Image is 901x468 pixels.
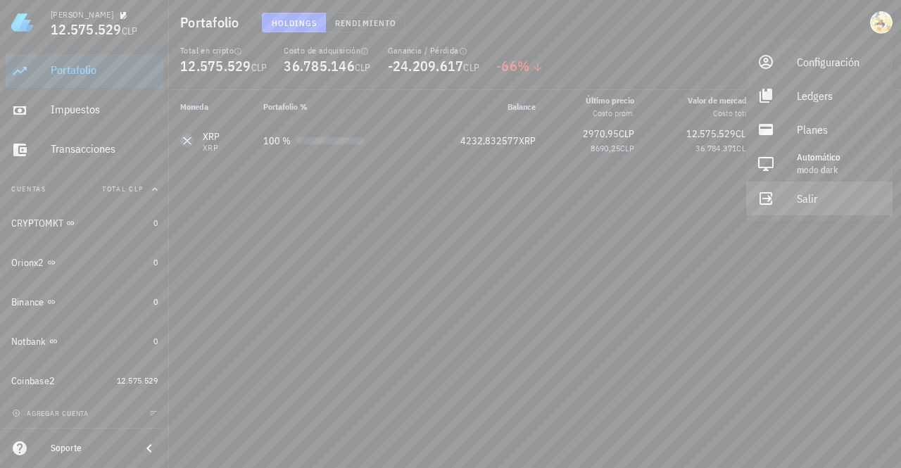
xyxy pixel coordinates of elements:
[388,45,480,56] div: Ganancia / Pérdida
[180,134,194,148] div: XRP-icon
[686,127,736,140] span: 12.575.529
[251,61,267,74] span: CLP
[263,101,308,112] span: Portafolio %
[51,443,130,454] div: Soporte
[51,142,158,156] div: Transacciones
[460,134,519,147] span: 4232,832577
[797,164,838,176] span: modo Dark
[6,54,163,88] a: Portafolio
[6,364,163,398] a: Coinbase2 12.575.529
[263,134,291,148] div: 100 %
[586,107,634,120] div: Costo prom.
[519,134,536,147] span: XRP
[797,152,881,163] div: Automático
[355,61,371,74] span: CLP
[15,409,89,418] span: agregar cuenta
[169,90,252,124] th: Moneda
[153,336,158,346] span: 0
[11,336,46,348] div: Notbank
[51,63,158,77] div: Portafolio
[153,217,158,228] span: 0
[8,406,95,420] button: agregar cuenta
[6,133,163,167] a: Transacciones
[688,107,751,120] div: Costo total
[620,143,634,153] span: CLP
[180,56,251,75] span: 12.575.529
[6,94,163,127] a: Impuestos
[51,20,122,39] span: 12.575.529
[203,129,220,144] div: XRP
[180,101,208,112] span: Moneda
[6,172,163,206] button: CuentasTotal CLP
[619,127,634,140] span: CLP
[6,246,163,279] a: Orionx2 0
[6,324,163,358] a: Notbank 0
[117,375,158,386] span: 12.575.529
[262,13,327,32] button: Holdings
[496,59,543,73] div: -66
[736,143,750,153] span: CLP
[797,115,881,144] div: Planes
[153,296,158,307] span: 0
[517,56,529,75] span: %
[508,101,536,112] span: Balance
[870,11,893,34] div: avatar
[122,25,138,37] span: CLP
[153,257,158,267] span: 0
[11,375,55,387] div: Coinbase2
[688,94,751,107] div: Valor de mercado
[326,13,405,32] button: Rendimiento
[591,143,620,153] span: 8690,25
[102,184,144,194] span: Total CLP
[11,257,44,269] div: Orionx2
[417,90,547,124] th: Balance: Sin ordenar. Pulse para ordenar de forma ascendente.
[334,18,396,28] span: Rendimiento
[51,103,158,116] div: Impuestos
[11,296,44,308] div: Binance
[51,9,113,20] div: [PERSON_NAME]
[797,184,881,213] div: Salir
[271,18,317,28] span: Holdings
[203,144,220,152] div: XRP
[736,127,751,140] span: CLP
[180,11,245,34] h1: Portafolio
[284,56,355,75] span: 36.785.146
[695,143,736,153] span: 36.784.371
[284,45,370,56] div: Costo de adquisición
[583,127,619,140] span: 2970,95
[586,94,634,107] div: Último precio
[797,82,881,110] div: Ledgers
[252,90,416,124] th: Portafolio %: Sin ordenar. Pulse para ordenar de forma ascendente.
[6,206,163,240] a: CRYPTOMKT 0
[463,61,479,74] span: CLP
[6,285,163,319] a: Binance 0
[180,45,267,56] div: Total en cripto
[388,56,464,75] span: -24.209.617
[11,11,34,34] img: LedgiFi
[11,217,63,229] div: CRYPTOMKT
[797,48,881,76] div: Configuración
